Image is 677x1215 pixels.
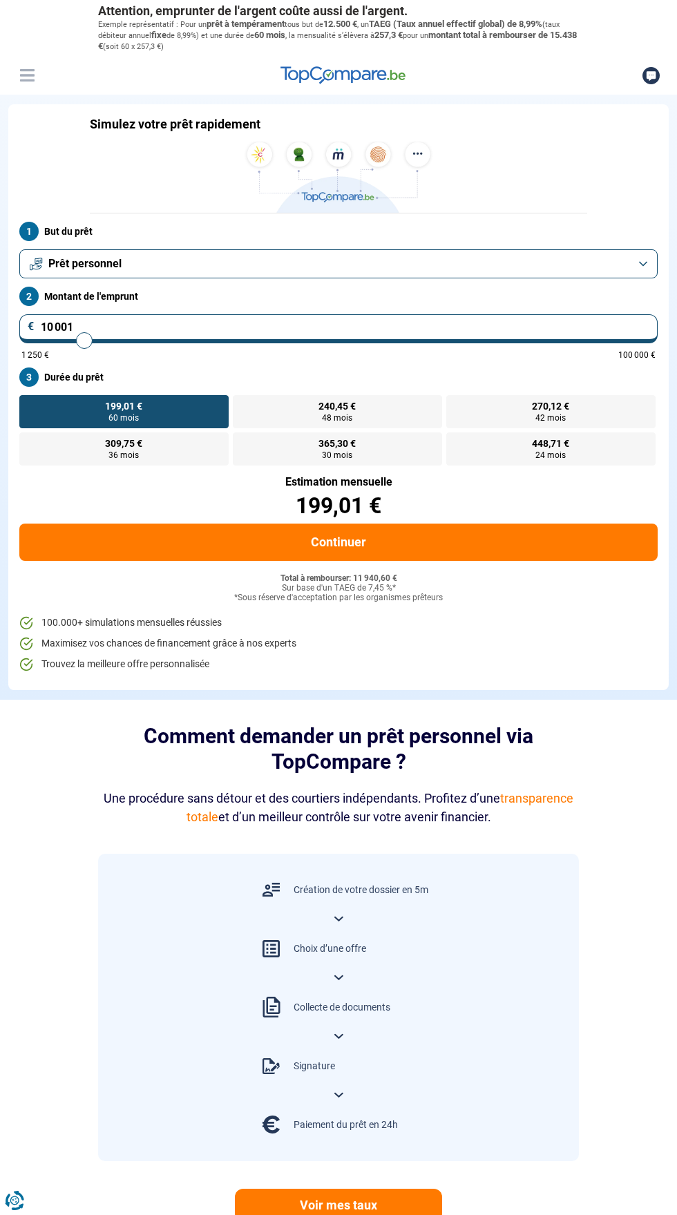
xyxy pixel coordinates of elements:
[294,883,428,897] div: Création de votre dossier en 5m
[323,19,357,29] span: 12.500 €
[254,30,285,40] span: 60 mois
[90,117,260,132] h1: Simulez votre prêt rapidement
[151,30,166,40] span: fixe
[98,3,579,19] p: Attention, emprunter de l'argent coûte aussi de l'argent.
[294,942,366,956] div: Choix d’une offre
[535,451,566,459] span: 24 mois
[19,367,658,387] label: Durée du prêt
[19,574,658,584] div: Total à rembourser: 11 940,60 €
[17,65,37,86] button: Menu
[187,791,574,824] span: transparence totale
[532,439,569,448] span: 448,71 €
[19,616,658,630] li: 100.000+ simulations mensuelles réussies
[19,222,658,241] label: But du prêt
[98,789,579,826] div: Une procédure sans détour et des courtiers indépendants. Profitez d’une et d’un meilleur contrôle...
[19,584,658,593] div: Sur base d'un TAEG de 7,45 %*
[322,451,352,459] span: 30 mois
[21,351,49,359] span: 1 250 €
[105,401,142,411] span: 199,01 €
[28,321,35,332] span: €
[318,401,356,411] span: 240,45 €
[98,723,579,775] h2: Comment demander un prêt personnel via TopCompare ?
[294,1001,390,1015] div: Collecte de documents
[532,401,569,411] span: 270,12 €
[207,19,285,29] span: prêt à tempérament
[374,30,403,40] span: 257,3 €
[618,351,656,359] span: 100 000 €
[294,1060,335,1073] div: Signature
[19,637,658,651] li: Maximisez vos chances de financement grâce à nos experts
[98,19,579,52] p: Exemple représentatif : Pour un tous but de , un (taux débiteur annuel de 8,99%) et une durée de ...
[322,414,352,422] span: 48 mois
[242,142,435,213] img: TopCompare.be
[105,439,142,448] span: 309,75 €
[318,439,356,448] span: 365,30 €
[19,658,658,671] li: Trouvez la meilleure offre personnalisée
[294,1118,398,1132] div: Paiement du prêt en 24h
[19,593,658,603] div: *Sous réserve d'acceptation par les organismes prêteurs
[19,287,658,306] label: Montant de l'emprunt
[108,451,139,459] span: 36 mois
[280,66,406,84] img: TopCompare
[19,524,658,561] button: Continuer
[535,414,566,422] span: 42 mois
[98,30,577,51] span: montant total à rembourser de 15.438 €
[19,495,658,517] div: 199,01 €
[19,477,658,488] div: Estimation mensuelle
[108,414,139,422] span: 60 mois
[48,256,122,271] span: Prêt personnel
[19,249,658,278] button: Prêt personnel
[369,19,542,29] span: TAEG (Taux annuel effectif global) de 8,99%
